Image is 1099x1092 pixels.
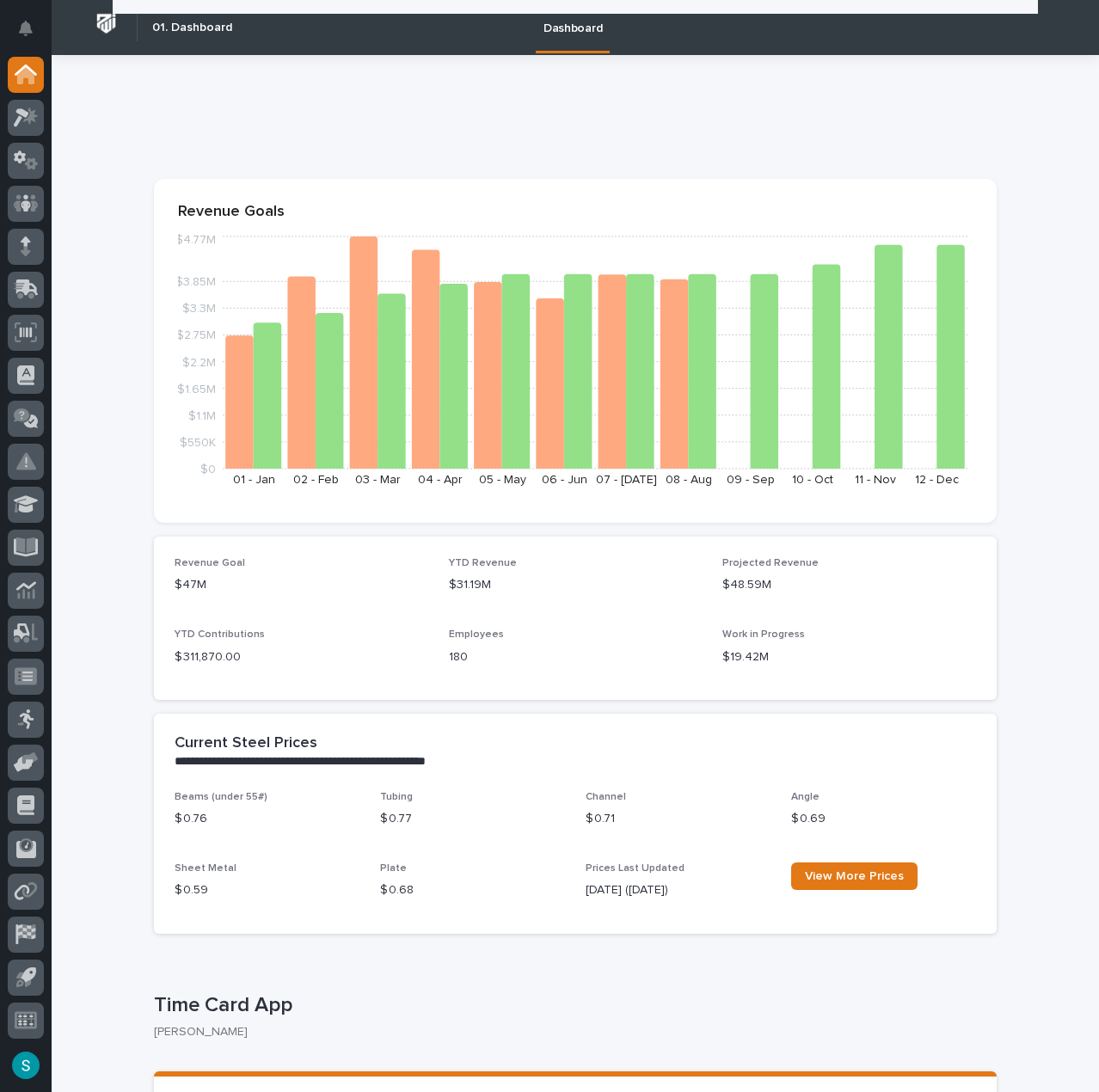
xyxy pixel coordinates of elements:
div: Notifications [21,21,44,48]
span: Prices Last Updated [586,863,685,874]
span: Channel [586,792,626,802]
text: 08 - Aug [666,474,712,486]
span: Tubing [380,792,413,802]
span: Revenue Goal [175,558,245,568]
p: $ 0.69 [791,810,976,828]
text: 01 - Jan [233,474,275,486]
p: $ 0.71 [586,810,771,828]
p: $48.59M [722,576,976,594]
tspan: $4.77M [175,234,216,246]
text: 03 - Mar [355,474,401,486]
span: Beams (under 55#) [175,792,267,802]
text: 04 - Apr [418,474,463,486]
text: 10 - Oct [792,474,833,486]
span: Angle [791,792,820,802]
span: View More Prices [805,870,904,882]
tspan: $2.2M [182,356,216,368]
tspan: $0 [200,463,216,475]
tspan: $1.65M [177,383,216,395]
text: 12 - Dec [915,474,959,486]
p: $47M [175,576,428,594]
span: Sheet Metal [175,863,236,874]
p: $ 0.59 [175,881,359,899]
a: View More Prices [791,862,918,890]
p: $ 0.68 [380,881,565,899]
tspan: $3.3M [182,303,216,315]
img: Workspace Logo [90,8,122,40]
p: [DATE] ([DATE]) [586,881,771,899]
p: $19.42M [722,648,976,666]
h2: Current Steel Prices [175,734,317,753]
text: 11 - Nov [855,474,896,486]
text: 02 - Feb [293,474,339,486]
p: [PERSON_NAME] [154,1025,983,1040]
p: Revenue Goals [178,203,973,222]
p: $ 0.77 [380,810,565,828]
tspan: $2.75M [176,329,216,341]
text: 07 - [DATE] [596,474,657,486]
text: 06 - Jun [542,474,587,486]
tspan: $3.85M [175,276,216,288]
h2: 01. Dashboard [152,21,232,35]
p: 180 [449,648,703,666]
span: YTD Revenue [449,558,517,568]
tspan: $1.1M [188,409,216,421]
span: Employees [449,629,504,640]
text: 05 - May [479,474,526,486]
text: 09 - Sep [727,474,775,486]
p: $ 0.76 [175,810,359,828]
span: Work in Progress [722,629,805,640]
p: $31.19M [449,576,703,594]
span: Plate [380,863,407,874]
p: $ 311,870.00 [175,648,428,666]
span: YTD Contributions [175,629,265,640]
tspan: $550K [180,436,216,448]
button: users-avatar [8,1047,44,1083]
button: Notifications [8,10,44,46]
span: Projected Revenue [722,558,819,568]
p: Time Card App [154,993,990,1018]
